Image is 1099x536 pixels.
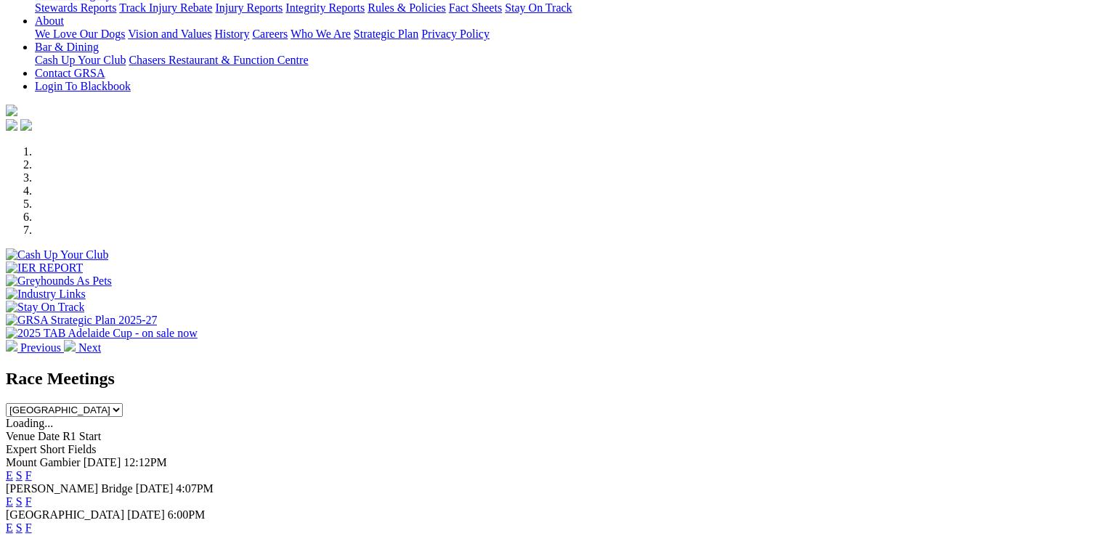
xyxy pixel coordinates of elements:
[35,1,1093,15] div: Care & Integrity
[6,301,84,314] img: Stay On Track
[6,482,133,495] span: [PERSON_NAME] Bridge
[505,1,572,14] a: Stay On Track
[35,41,99,53] a: Bar & Dining
[25,469,32,482] a: F
[128,28,211,40] a: Vision and Values
[35,54,1093,67] div: Bar & Dining
[25,521,32,534] a: F
[6,340,17,352] img: chevron-left-pager-white.svg
[215,1,283,14] a: Injury Reports
[6,119,17,131] img: facebook.svg
[6,521,13,534] a: E
[354,28,418,40] a: Strategic Plan
[35,1,116,14] a: Stewards Reports
[285,1,365,14] a: Integrity Reports
[25,495,32,508] a: F
[6,288,86,301] img: Industry Links
[291,28,351,40] a: Who We Are
[214,28,249,40] a: History
[127,508,165,521] span: [DATE]
[64,341,101,354] a: Next
[123,456,167,468] span: 12:12PM
[84,456,121,468] span: [DATE]
[35,67,105,79] a: Contact GRSA
[6,275,112,288] img: Greyhounds As Pets
[64,340,76,352] img: chevron-right-pager-white.svg
[35,80,131,92] a: Login To Blackbook
[6,508,124,521] span: [GEOGRAPHIC_DATA]
[78,341,101,354] span: Next
[6,327,198,340] img: 2025 TAB Adelaide Cup - on sale now
[6,495,13,508] a: E
[252,28,288,40] a: Careers
[6,105,17,116] img: logo-grsa-white.png
[176,482,214,495] span: 4:07PM
[6,417,53,429] span: Loading...
[421,28,490,40] a: Privacy Policy
[6,456,81,468] span: Mount Gambier
[6,314,157,327] img: GRSA Strategic Plan 2025-27
[168,508,206,521] span: 6:00PM
[136,482,174,495] span: [DATE]
[6,369,1093,389] h2: Race Meetings
[6,443,37,455] span: Expert
[6,430,35,442] span: Venue
[35,28,1093,41] div: About
[449,1,502,14] a: Fact Sheets
[129,54,308,66] a: Chasers Restaurant & Function Centre
[119,1,212,14] a: Track Injury Rebate
[6,248,108,261] img: Cash Up Your Club
[38,430,60,442] span: Date
[35,54,126,66] a: Cash Up Your Club
[35,15,64,27] a: About
[6,341,64,354] a: Previous
[35,28,125,40] a: We Love Our Dogs
[16,495,23,508] a: S
[16,469,23,482] a: S
[68,443,96,455] span: Fields
[20,341,61,354] span: Previous
[20,119,32,131] img: twitter.svg
[16,521,23,534] a: S
[40,443,65,455] span: Short
[368,1,446,14] a: Rules & Policies
[62,430,101,442] span: R1 Start
[6,469,13,482] a: E
[6,261,83,275] img: IER REPORT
